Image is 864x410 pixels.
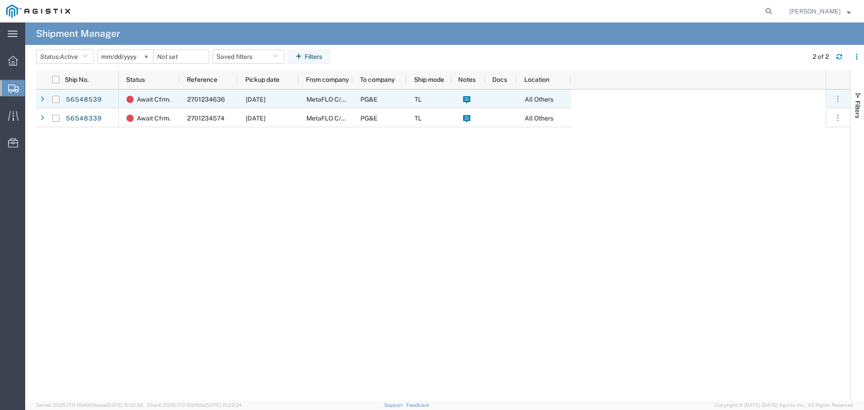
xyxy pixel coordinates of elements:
span: MetaFLO C/O BlendPack LLC [306,96,391,103]
a: Feedback [406,402,429,408]
span: Ernest Ching [789,6,841,16]
span: From company [306,76,349,83]
span: [DATE] 10:32:38 [107,402,143,408]
span: PG&E [360,96,378,103]
span: Ship No. [65,76,89,83]
span: 08/21/2025 [246,115,265,122]
h4: Shipment Manager [36,22,120,45]
input: Not set [153,50,209,63]
span: Await Cfrm. [137,109,171,128]
span: PG&E [360,115,378,122]
div: 2 of 2 [813,52,829,62]
span: Copyright © [DATE]-[DATE] Agistix Inc., All Rights Reserved [715,401,853,409]
span: 08/21/2025 [246,96,265,103]
span: Ship mode [414,76,444,83]
span: Filters [854,101,861,118]
span: Client: 2025.17.0-159f9de [147,402,242,408]
span: All Others [525,96,553,103]
span: Pickup date [245,76,279,83]
span: Reference [187,76,217,83]
span: To company [360,76,395,83]
span: Await Cfrm. [137,90,171,109]
a: 56548539 [65,93,102,107]
span: Location [524,76,549,83]
span: MetaFLO C/O BlendPack LLC [306,115,391,122]
span: Status [126,76,145,83]
span: Docs [492,76,507,83]
span: TL [414,115,422,122]
button: Status:Active [36,49,94,64]
span: 2701234636 [187,96,225,103]
span: 2701234574 [187,115,225,122]
button: [PERSON_NAME] [789,6,851,17]
a: 56548339 [65,111,102,126]
span: [DATE] 10:23:34 [205,402,242,408]
button: Filters [288,49,330,64]
span: Server: 2025.17.0-1194904eeae [36,402,143,408]
a: Support [384,402,407,408]
img: logo [6,4,70,18]
span: Active [60,53,78,60]
button: Saved filters [212,49,284,64]
span: TL [414,96,422,103]
span: Notes [458,76,476,83]
input: Not set [98,50,153,63]
span: All Others [525,115,553,122]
